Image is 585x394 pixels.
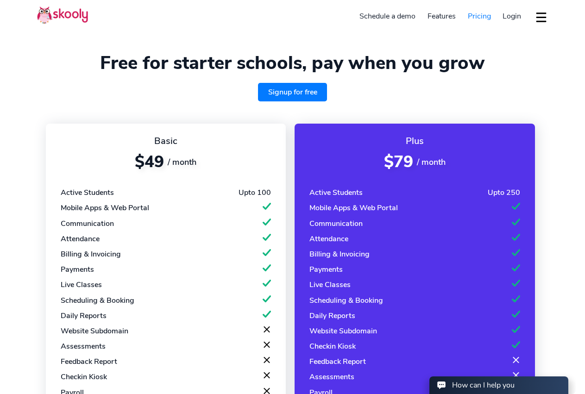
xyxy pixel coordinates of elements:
div: Communication [309,219,363,229]
a: Login [497,9,527,24]
div: Daily Reports [309,311,355,321]
div: Attendance [309,234,348,244]
div: Mobile Apps & Web Portal [61,203,149,213]
div: Mobile Apps & Web Portal [309,203,398,213]
h1: Free for starter schools, pay when you grow [37,52,548,74]
div: Daily Reports [61,311,107,321]
div: Active Students [61,188,114,198]
div: Payments [61,264,94,275]
div: Plus [309,135,520,147]
div: Feedback Report [61,356,117,367]
img: Skooly [37,6,88,24]
a: Pricing [462,9,497,24]
span: $49 [135,151,164,173]
div: Billing & Invoicing [309,249,370,259]
div: Active Students [309,188,363,198]
span: / month [417,156,446,168]
div: Scheduling & Booking [309,295,383,306]
a: Features [421,9,462,24]
span: Pricing [468,11,491,21]
div: Communication [61,219,114,229]
div: Website Subdomain [61,326,128,336]
div: Attendance [61,234,100,244]
div: Upto 100 [239,188,271,198]
div: Live Classes [61,280,102,290]
div: Checkin Kiosk [61,372,107,382]
div: Basic [61,135,271,147]
div: Scheduling & Booking [61,295,134,306]
span: $79 [384,151,413,173]
a: Schedule a demo [354,9,422,24]
div: Billing & Invoicing [61,249,121,259]
div: Live Classes [309,280,351,290]
span: / month [168,156,196,168]
div: Assessments [61,341,106,351]
a: Signup for free [258,83,327,101]
div: Upto 250 [488,188,520,198]
div: Payments [309,264,343,275]
button: dropdown menu [535,6,548,28]
span: Login [503,11,521,21]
